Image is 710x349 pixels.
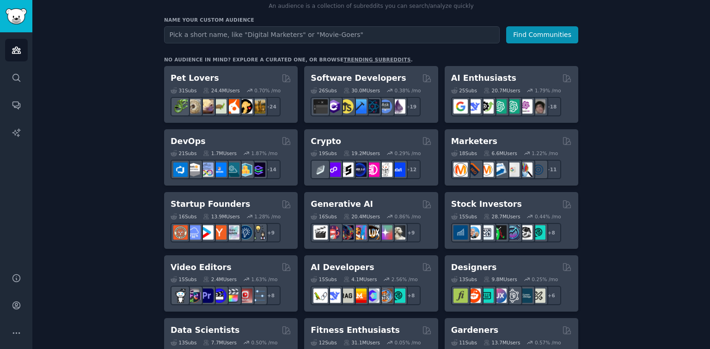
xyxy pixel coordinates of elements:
[395,150,421,156] div: 0.29 % /mo
[199,162,214,177] img: Docker_DevOps
[535,339,561,346] div: 0.57 % /mo
[531,225,545,240] img: technicalanalysis
[453,99,468,114] img: GoogleGeminiAI
[326,289,341,303] img: DeepSeek
[365,225,379,240] img: FluxAI
[542,160,561,179] div: + 11
[453,225,468,240] img: dividends
[171,325,239,336] h2: Data Scientists
[466,289,481,303] img: logodesign
[203,213,239,220] div: 13.9M Users
[352,225,367,240] img: sdforall
[365,162,379,177] img: defiblockchain
[199,99,214,114] img: leopardgeckos
[326,225,341,240] img: dalle2
[542,97,561,116] div: + 18
[186,225,201,240] img: SaaS
[492,225,507,240] img: Trading
[518,225,532,240] img: swingtrading
[479,289,494,303] img: UI_Design
[173,289,188,303] img: gopro
[261,97,281,116] div: + 24
[173,225,188,240] img: EntrepreneurRideAlong
[531,99,545,114] img: ArtificalIntelligence
[326,99,341,114] img: csharp
[186,289,201,303] img: editors
[339,99,354,114] img: learnjavascript
[352,99,367,114] img: iOSProgramming
[505,162,520,177] img: googleads
[238,289,252,303] img: Youtubevideo
[451,213,477,220] div: 15 Sub s
[518,99,532,114] img: OpenAIDev
[352,289,367,303] img: MistralAI
[343,150,380,156] div: 19.2M Users
[339,289,354,303] img: Rag
[484,213,520,220] div: 28.7M Users
[203,339,237,346] div: 7.7M Users
[505,225,520,240] img: StocksAndTrading
[542,286,561,305] div: + 6
[251,162,265,177] img: PlatformEngineers
[535,87,561,94] div: 1.79 % /mo
[484,276,517,283] div: 9.8M Users
[492,162,507,177] img: Emailmarketing
[395,339,421,346] div: 0.05 % /mo
[212,289,226,303] img: VideoEditors
[492,289,507,303] img: UXDesign
[171,72,219,84] h2: Pet Lovers
[199,225,214,240] img: startup
[186,99,201,114] img: ballpython
[212,99,226,114] img: turtle
[313,289,328,303] img: LangChain
[313,99,328,114] img: software
[518,162,532,177] img: MarketingResearch
[535,213,561,220] div: 0.44 % /mo
[254,87,281,94] div: 0.70 % /mo
[251,289,265,303] img: postproduction
[451,339,477,346] div: 11 Sub s
[451,72,516,84] h2: AI Enthusiasts
[311,339,337,346] div: 12 Sub s
[238,225,252,240] img: Entrepreneurship
[531,162,545,177] img: OnlineMarketing
[343,57,410,62] a: trending subreddits
[225,225,239,240] img: indiehackers
[251,150,278,156] div: 1.87 % /mo
[186,162,201,177] img: AWS_Certified_Experts
[392,276,418,283] div: 2.56 % /mo
[542,223,561,242] div: + 8
[391,289,405,303] img: AIDevelopersSociety
[365,99,379,114] img: reactnative
[343,276,377,283] div: 4.1M Users
[212,162,226,177] img: DevOpsLinks
[311,262,374,273] h2: AI Developers
[453,289,468,303] img: typography
[484,339,520,346] div: 13.7M Users
[451,325,499,336] h2: Gardeners
[251,99,265,114] img: dogbreed
[251,339,278,346] div: 0.50 % /mo
[479,162,494,177] img: AskMarketing
[164,26,500,43] input: Pick a short name, like "Digital Marketers" or "Movie-Goers"
[466,99,481,114] img: DeepSeek
[313,225,328,240] img: aivideo
[505,289,520,303] img: userexperience
[225,162,239,177] img: platformengineering
[171,136,206,147] h2: DevOps
[492,99,507,114] img: chatgpt_promptDesign
[391,225,405,240] img: DreamBooth
[238,162,252,177] img: aws_cdk
[251,276,278,283] div: 1.63 % /mo
[173,99,188,114] img: herpetology
[326,162,341,177] img: 0xPolygon
[401,97,421,116] div: + 19
[343,213,380,220] div: 20.4M Users
[453,162,468,177] img: content_marketing
[378,225,392,240] img: starryai
[401,286,421,305] div: + 8
[451,262,497,273] h2: Designers
[451,150,477,156] div: 18 Sub s
[484,150,517,156] div: 6.6M Users
[531,289,545,303] img: UX_Design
